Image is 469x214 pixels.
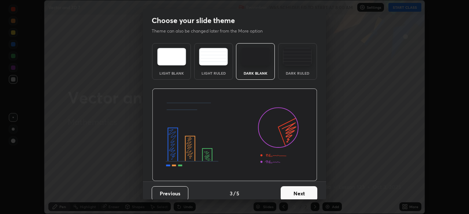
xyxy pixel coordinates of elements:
div: Light Blank [157,71,186,75]
img: darkRuledTheme.de295e13.svg [283,48,312,65]
h4: 5 [236,189,239,197]
div: Dark Blank [241,71,270,75]
h2: Choose your slide theme [152,16,235,25]
img: lightRuledTheme.5fabf969.svg [199,48,228,65]
img: lightTheme.e5ed3b09.svg [157,48,186,65]
div: Light Ruled [199,71,228,75]
button: Next [281,186,317,201]
h4: 3 [230,189,233,197]
div: Dark Ruled [283,71,312,75]
p: Theme can also be changed later from the More option [152,28,270,34]
h4: / [233,189,236,197]
img: darkTheme.f0cc69e5.svg [241,48,270,65]
img: darkThemeBanner.d06ce4a2.svg [152,89,317,181]
button: Previous [152,186,188,201]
